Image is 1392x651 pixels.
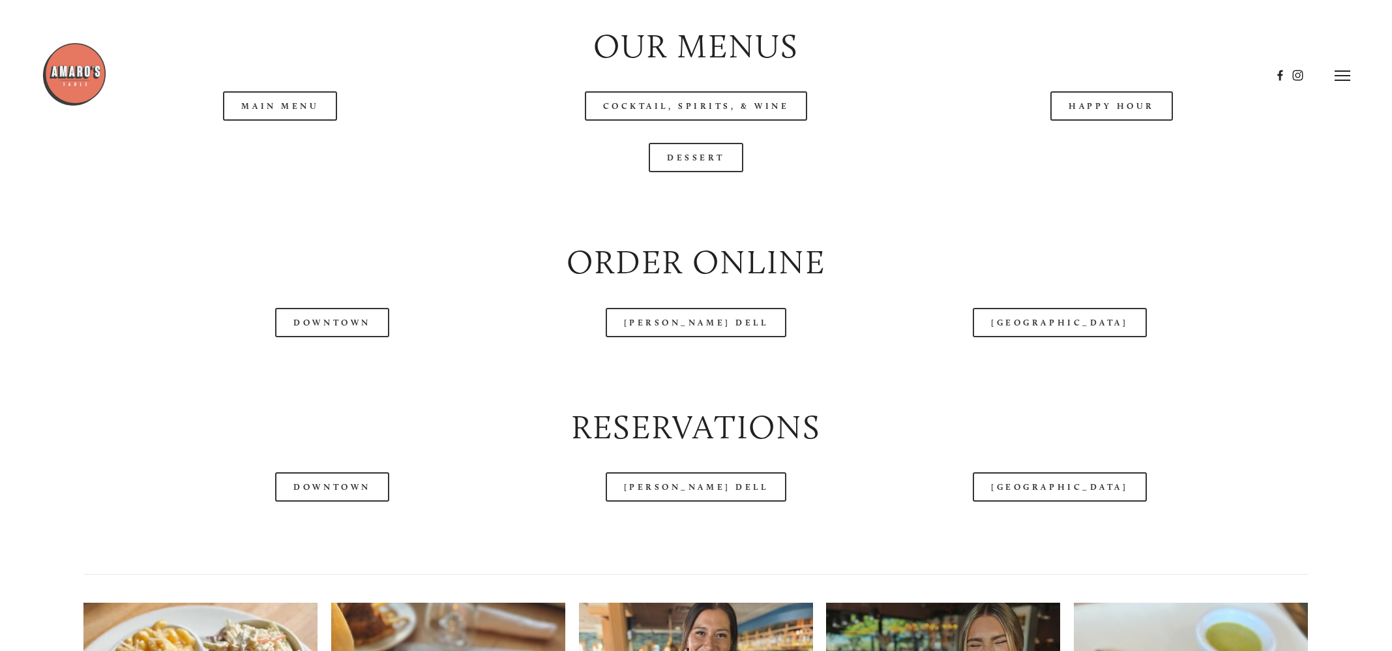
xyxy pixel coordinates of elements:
[83,404,1309,450] h2: Reservations
[649,143,743,172] a: Dessert
[973,308,1146,337] a: [GEOGRAPHIC_DATA]
[973,472,1146,502] a: [GEOGRAPHIC_DATA]
[275,472,389,502] a: Downtown
[83,239,1309,285] h2: Order Online
[606,472,787,502] a: [PERSON_NAME] Dell
[42,42,107,107] img: Amaro's Table
[275,308,389,337] a: Downtown
[606,308,787,337] a: [PERSON_NAME] Dell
